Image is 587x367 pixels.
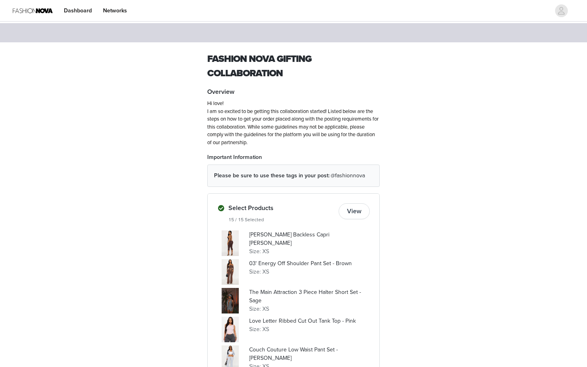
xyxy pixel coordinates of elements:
p: I am so excited to be getting this collaboration started! Listed below are the steps on how to ge... [207,108,380,147]
span: Please be sure to use these tags in your post: [214,172,329,179]
a: View [339,208,370,215]
img: Fashion Nova Logo [13,2,53,20]
p: Important Information [207,153,380,161]
p: 03' Energy Off Shoulder Pant Set - Brown [249,259,370,268]
p: Couch Couture Low Waist Pant Set - [PERSON_NAME] [249,345,370,362]
p: Size: XS [249,305,370,313]
p: Size: XS [249,325,370,333]
p: Size: XS [249,247,370,256]
button: View [339,203,370,219]
a: Dashboard [59,2,97,20]
p: Size: XS [249,268,370,276]
div: avatar [557,4,565,17]
a: Networks [98,2,132,20]
span: @fashionnova [331,172,365,179]
p: [PERSON_NAME] Backless Capri [PERSON_NAME] [249,230,370,247]
h4: Overview [207,87,380,97]
h5: 15 / 15 Selected [228,216,335,223]
p: The Main Attraction 3 Piece Halter Short Set - Sage [249,288,370,305]
h1: Fashion Nova Gifting Collaboration [207,52,380,81]
h4: Select Products [228,203,335,213]
p: Love Letter Ribbed Cut Out Tank Top - Pink [249,317,370,325]
p: Hi love! [207,100,380,108]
